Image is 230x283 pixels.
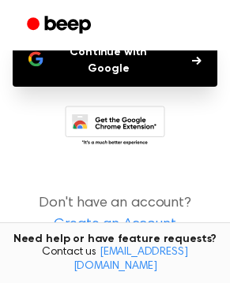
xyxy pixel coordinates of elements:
[13,193,217,236] p: Don't have an account?
[9,246,221,274] span: Contact us
[16,214,214,236] a: Create an Account
[13,35,217,87] button: Continue with Google
[16,10,105,41] a: Beep
[74,247,188,272] a: [EMAIL_ADDRESS][DOMAIN_NAME]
